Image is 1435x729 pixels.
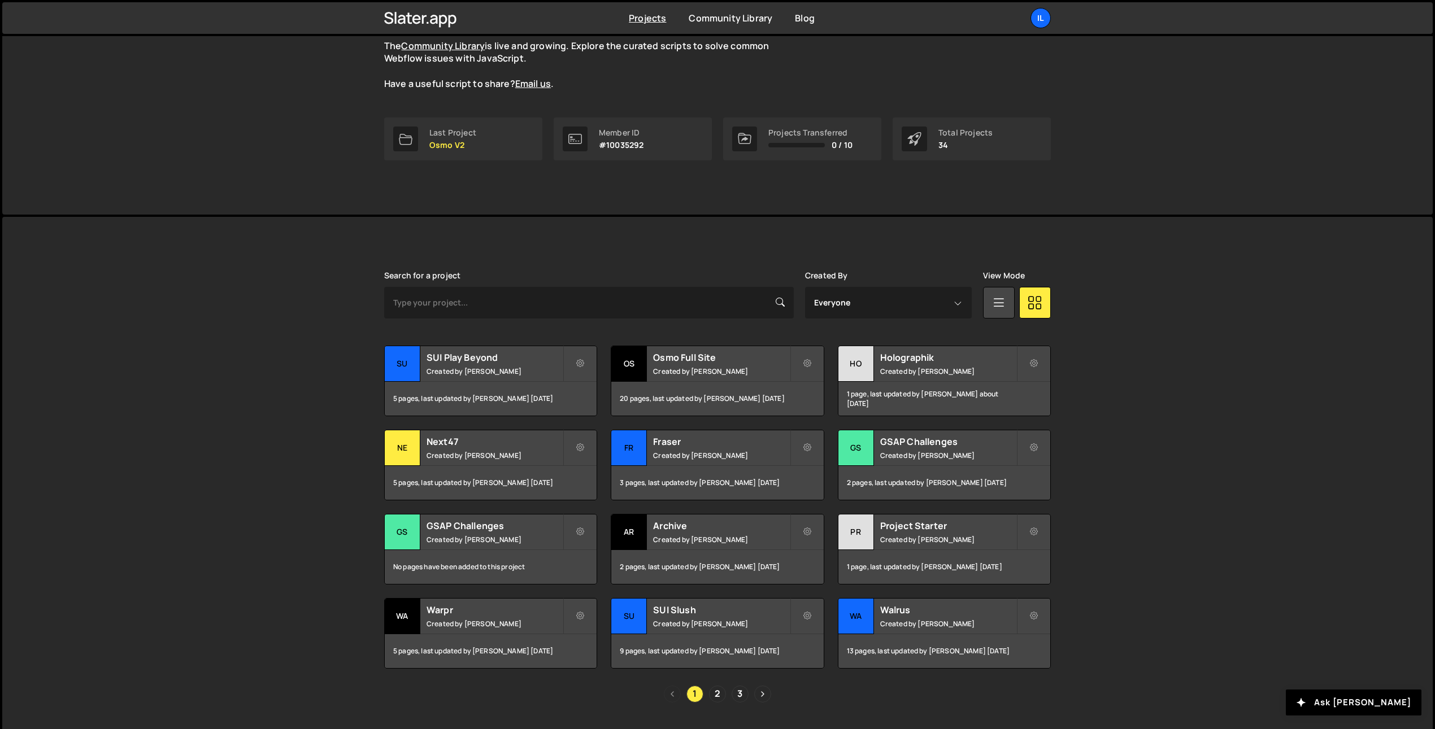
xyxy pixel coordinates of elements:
label: Created By [805,271,848,280]
div: 2 pages, last updated by [PERSON_NAME] [DATE] [838,466,1050,500]
a: Ar Archive Created by [PERSON_NAME] 2 pages, last updated by [PERSON_NAME] [DATE] [611,514,824,584]
div: 3 pages, last updated by [PERSON_NAME] [DATE] [611,466,823,500]
div: 2 pages, last updated by [PERSON_NAME] [DATE] [611,550,823,584]
p: Osmo V2 [429,141,476,150]
h2: Project Starter [880,520,1016,532]
h2: SUI Play Beyond [427,351,563,364]
div: 1 page, last updated by [PERSON_NAME] about [DATE] [838,382,1050,416]
h2: Archive [653,520,789,532]
div: 9 pages, last updated by [PERSON_NAME] [DATE] [611,634,823,668]
a: GS GSAP Challenges Created by [PERSON_NAME] No pages have been added to this project [384,514,597,584]
div: Pagination [384,686,1051,702]
small: Created by [PERSON_NAME] [427,366,563,376]
div: No pages have been added to this project [385,550,597,584]
a: Fr Fraser Created by [PERSON_NAME] 3 pages, last updated by [PERSON_NAME] [DATE] [611,430,824,500]
div: 5 pages, last updated by [PERSON_NAME] [DATE] [385,382,597,416]
h2: SUI Slush [653,604,789,616]
div: SU [611,599,647,634]
div: GS [838,430,874,466]
label: View Mode [983,271,1025,280]
div: Wa [838,599,874,634]
small: Created by [PERSON_NAME] [653,366,789,376]
button: Ask [PERSON_NAME] [1286,689,1421,715]
a: Ho Holographik Created by [PERSON_NAME] 1 page, last updated by [PERSON_NAME] about [DATE] [838,346,1051,416]
h2: Walrus [880,604,1016,616]
h2: Holographik [880,351,1016,364]
p: The is live and growing. Explore the curated scripts to solve common Webflow issues with JavaScri... [384,40,791,90]
a: Page 2 [709,686,726,702]
div: Ho [838,346,874,382]
a: Wa Walrus Created by [PERSON_NAME] 13 pages, last updated by [PERSON_NAME] [DATE] [838,598,1051,669]
input: Type your project... [384,287,794,318]
small: Created by [PERSON_NAME] [880,366,1016,376]
small: Created by [PERSON_NAME] [653,535,789,544]
a: Last Project Osmo V2 [384,117,542,160]
a: Community Library [689,12,772,24]
small: Created by [PERSON_NAME] [427,619,563,628]
small: Created by [PERSON_NAME] [880,619,1016,628]
a: Blog [795,12,815,24]
div: Last Project [429,128,476,137]
a: Os Osmo Full Site Created by [PERSON_NAME] 20 pages, last updated by [PERSON_NAME] [DATE] [611,346,824,416]
div: 20 pages, last updated by [PERSON_NAME] [DATE] [611,382,823,416]
h2: Next47 [427,435,563,448]
p: 34 [938,141,993,150]
a: SU SUI Slush Created by [PERSON_NAME] 9 pages, last updated by [PERSON_NAME] [DATE] [611,598,824,669]
a: Ne Next47 Created by [PERSON_NAME] 5 pages, last updated by [PERSON_NAME] [DATE] [384,430,597,500]
div: 5 pages, last updated by [PERSON_NAME] [DATE] [385,466,597,500]
div: GS [385,514,420,550]
h2: Osmo Full Site [653,351,789,364]
small: Created by [PERSON_NAME] [427,535,563,544]
div: Ne [385,430,420,466]
small: Created by [PERSON_NAME] [653,619,789,628]
div: Projects Transferred [768,128,853,137]
div: 1 page, last updated by [PERSON_NAME] [DATE] [838,550,1050,584]
label: Search for a project [384,271,460,280]
a: GS GSAP Challenges Created by [PERSON_NAME] 2 pages, last updated by [PERSON_NAME] [DATE] [838,430,1051,500]
div: Member ID [599,128,643,137]
small: Created by [PERSON_NAME] [653,451,789,460]
a: Wa Warpr Created by [PERSON_NAME] 5 pages, last updated by [PERSON_NAME] [DATE] [384,598,597,669]
h2: GSAP Challenges [427,520,563,532]
div: Ar [611,514,647,550]
small: Created by [PERSON_NAME] [880,535,1016,544]
div: 13 pages, last updated by [PERSON_NAME] [DATE] [838,634,1050,668]
small: Created by [PERSON_NAME] [880,451,1016,460]
a: Projects [629,12,666,24]
div: Fr [611,430,647,466]
a: SU SUI Play Beyond Created by [PERSON_NAME] 5 pages, last updated by [PERSON_NAME] [DATE] [384,346,597,416]
small: Created by [PERSON_NAME] [427,451,563,460]
div: Os [611,346,647,382]
span: 0 / 10 [832,141,853,150]
div: 5 pages, last updated by [PERSON_NAME] [DATE] [385,634,597,668]
a: Email us [515,77,551,90]
h2: Fraser [653,435,789,448]
div: Pr [838,514,874,550]
a: Page 3 [732,686,749,702]
h2: GSAP Challenges [880,435,1016,448]
p: #10035292 [599,141,643,150]
div: Total Projects [938,128,993,137]
div: SU [385,346,420,382]
a: Community Library [401,40,485,52]
a: Il [1030,8,1051,28]
a: Next page [754,686,771,702]
h2: Warpr [427,604,563,616]
a: Pr Project Starter Created by [PERSON_NAME] 1 page, last updated by [PERSON_NAME] [DATE] [838,514,1051,584]
div: Wa [385,599,420,634]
